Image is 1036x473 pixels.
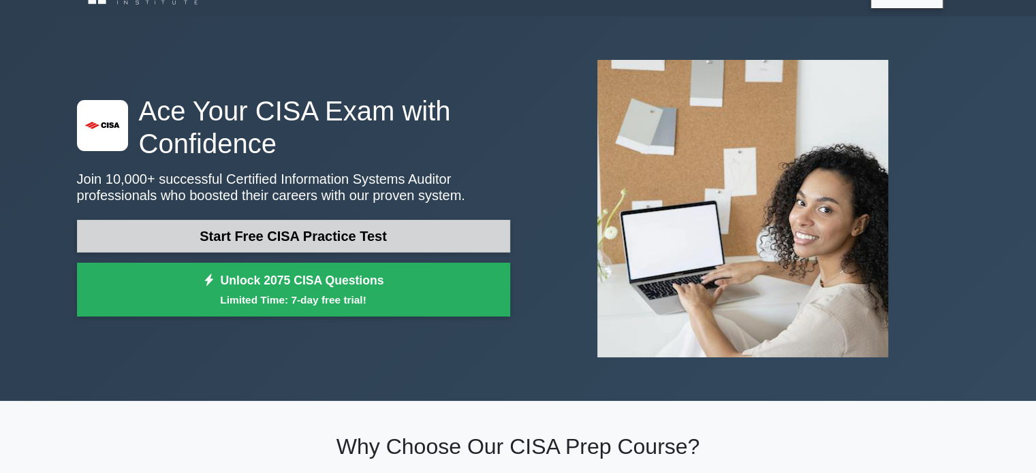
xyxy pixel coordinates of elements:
[77,434,960,459] h2: Why Choose Our CISA Prep Course?
[77,220,510,252] a: Start Free CISA Practice Test
[94,292,493,308] small: Limited Time: 7-day free trial!
[77,171,510,203] p: Join 10,000+ successful Certified Information Systems Auditor professionals who boosted their car...
[77,95,510,160] h1: Ace Your CISA Exam with Confidence
[77,263,510,317] a: Unlock 2075 CISA QuestionsLimited Time: 7-day free trial!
